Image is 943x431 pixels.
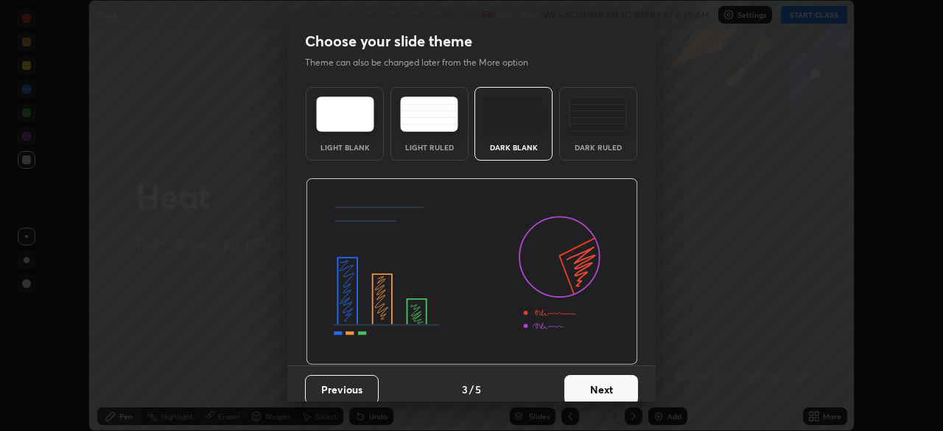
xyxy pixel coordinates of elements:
img: lightRuledTheme.5fabf969.svg [400,97,458,132]
img: lightTheme.e5ed3b09.svg [316,97,374,132]
button: Next [564,375,638,404]
div: Dark Blank [484,144,543,151]
div: Light Ruled [400,144,459,151]
img: darkTheme.f0cc69e5.svg [485,97,543,132]
p: Theme can also be changed later from the More option [305,56,544,69]
img: darkThemeBanner.d06ce4a2.svg [306,178,638,365]
h2: Choose your slide theme [305,32,472,51]
div: Light Blank [315,144,374,151]
h4: 5 [475,382,481,397]
div: Dark Ruled [569,144,628,151]
h4: 3 [462,382,468,397]
h4: / [469,382,474,397]
img: darkRuledTheme.de295e13.svg [569,97,627,132]
button: Previous [305,375,379,404]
